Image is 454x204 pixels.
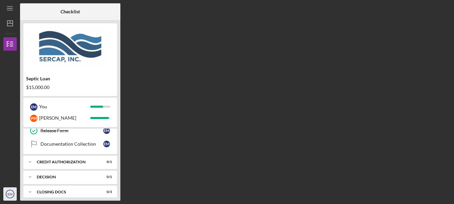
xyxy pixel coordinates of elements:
div: $15,000.00 [26,85,114,90]
div: You [39,101,90,112]
div: E M [103,127,110,134]
div: CREDIT AUTHORIZATION [37,160,95,164]
div: [PERSON_NAME] [39,112,90,124]
div: Septic Loan [26,76,114,81]
div: E M [103,141,110,147]
div: CLOSING DOCS [37,190,95,194]
a: Documentation CollectionEM [27,137,114,151]
img: Product logo [23,27,117,67]
button: EM [3,187,17,201]
div: Release Form [40,128,103,133]
text: EM [8,192,12,196]
div: 0 / 1 [100,175,112,179]
div: E M [30,103,37,111]
div: 0 / 1 [100,160,112,164]
div: 0 / 3 [100,190,112,194]
b: Checklist [61,9,80,14]
div: P M [30,115,37,122]
a: Release FormEM [27,124,114,137]
div: Documentation Collection [40,141,103,147]
div: Decision [37,175,95,179]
